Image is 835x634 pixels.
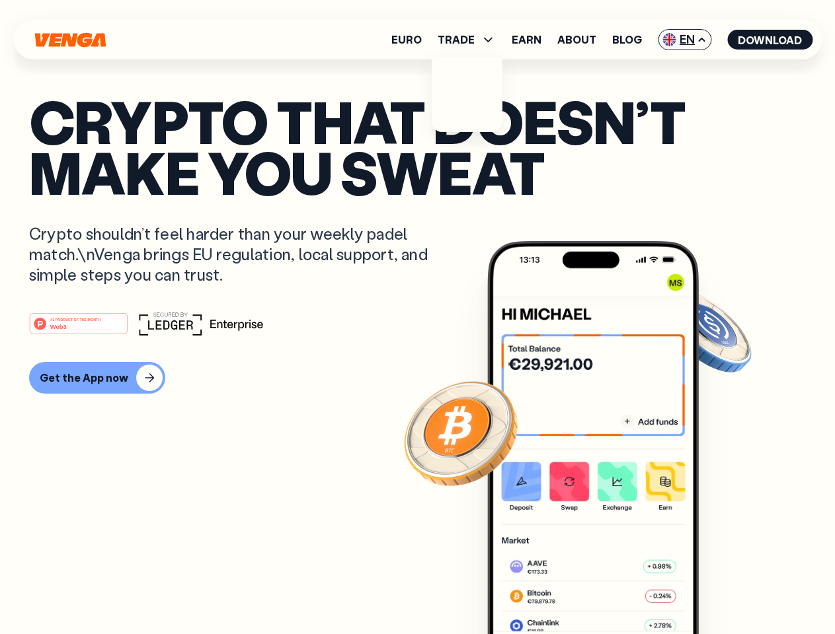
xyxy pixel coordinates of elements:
a: #1 PRODUCT OF THE MONTHWeb3 [29,320,128,337]
div: Get the App now [40,371,128,384]
p: Crypto shouldn’t feel harder than your weekly padel match.\nVenga brings EU regulation, local sup... [29,223,447,285]
img: flag-uk [662,33,676,46]
button: Get the App now [29,362,165,394]
svg: Home [33,32,107,48]
img: USDC coin [659,284,754,379]
tspan: #1 PRODUCT OF THE MONTH [50,317,100,321]
p: Crypto that doesn’t make you sweat [29,96,806,197]
img: Bitcoin [401,373,520,492]
span: TRADE [438,34,475,45]
span: EN [658,29,711,50]
a: Euro [391,34,422,45]
a: About [557,34,596,45]
button: Download [727,30,813,50]
tspan: Web3 [50,322,67,330]
a: Earn [512,34,541,45]
span: TRADE [438,32,496,48]
a: Blog [612,34,642,45]
a: Get the App now [29,362,806,394]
